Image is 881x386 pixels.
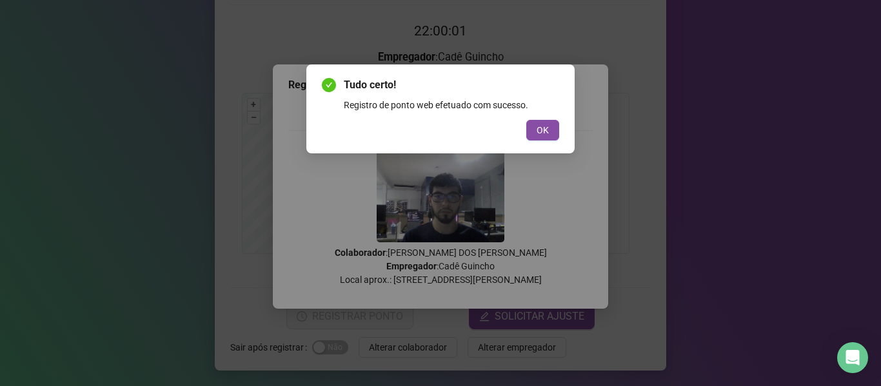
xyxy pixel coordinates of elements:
span: Tudo certo! [344,77,559,93]
div: Registro de ponto web efetuado com sucesso. [344,98,559,112]
span: OK [537,123,549,137]
button: OK [526,120,559,140]
div: Open Intercom Messenger [837,342,868,373]
span: check-circle [322,78,336,92]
